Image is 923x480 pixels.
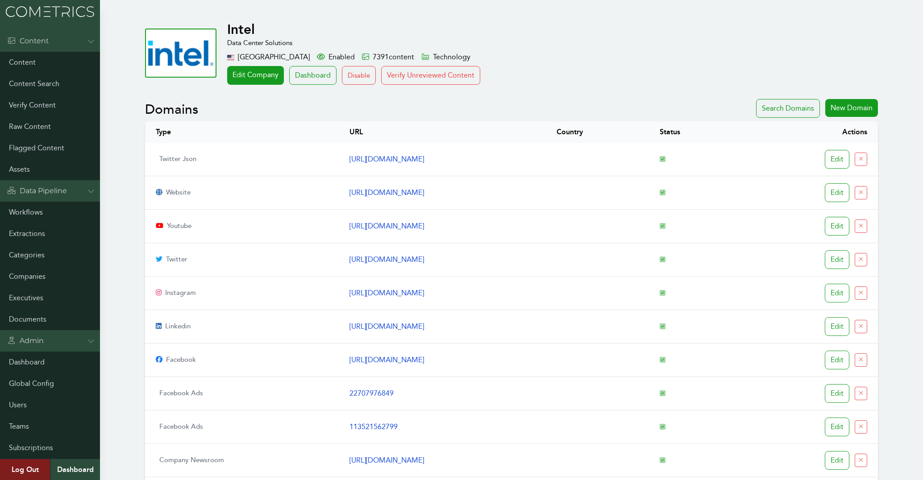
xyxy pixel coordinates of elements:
a: Dashboard [289,66,337,85]
div: Edit [825,284,849,302]
a: 22707976849 [349,389,394,397]
a: [URL][DOMAIN_NAME] [349,322,424,331]
div: Admin [7,335,44,346]
div: Edit [825,351,849,369]
p: Data Center Solutions [227,37,456,48]
p: company newsroom [156,455,328,466]
a: [URL][DOMAIN_NAME] [349,356,424,364]
div: Edit [825,418,849,436]
p: twitter json [156,154,328,165]
a: [URL][DOMAIN_NAME] [349,255,424,264]
a: Edit Company [227,66,284,85]
h1: Intel [227,21,777,37]
p: facebook [156,355,328,365]
div: 7391 content [362,52,414,62]
button: Verify Unreviewed Content [381,66,480,85]
h2: Domains [145,102,198,118]
div: Edit [825,150,849,169]
div: Search Domains [756,99,820,118]
div: Edit [825,250,849,269]
div: Edit [825,217,849,236]
div: [GEOGRAPHIC_DATA] [227,52,310,62]
p: youtube [156,221,328,232]
p: website [156,187,328,198]
div: Edit [825,384,849,403]
div: Edit [825,183,849,202]
a: 113521562799 [349,422,398,431]
div: New Domain [825,99,878,117]
th: Actions [740,121,878,143]
th: Status [649,121,740,143]
th: URL [339,121,546,143]
a: Dashboard [50,459,100,480]
div: Technology [421,52,470,62]
p: twitter [156,254,328,265]
a: [URL][DOMAIN_NAME] [349,155,424,163]
th: Type [145,121,339,143]
p: facebook ads [156,388,328,399]
a: [URL][DOMAIN_NAME] [349,289,424,297]
button: Disable [342,66,376,85]
a: [URL][DOMAIN_NAME] [349,188,424,197]
div: Edit [825,317,849,336]
a: [URL][DOMAIN_NAME] [349,456,424,464]
p: facebook ads [156,422,328,432]
div: Edit [825,451,849,470]
span: Disable [348,71,370,79]
p: linkedin [156,321,328,332]
div: Content [7,36,49,46]
p: instagram [156,288,328,298]
a: [URL][DOMAIN_NAME] [349,222,424,230]
th: Country [546,121,649,143]
div: Enabled [317,52,355,62]
div: Data Pipeline [7,186,67,196]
